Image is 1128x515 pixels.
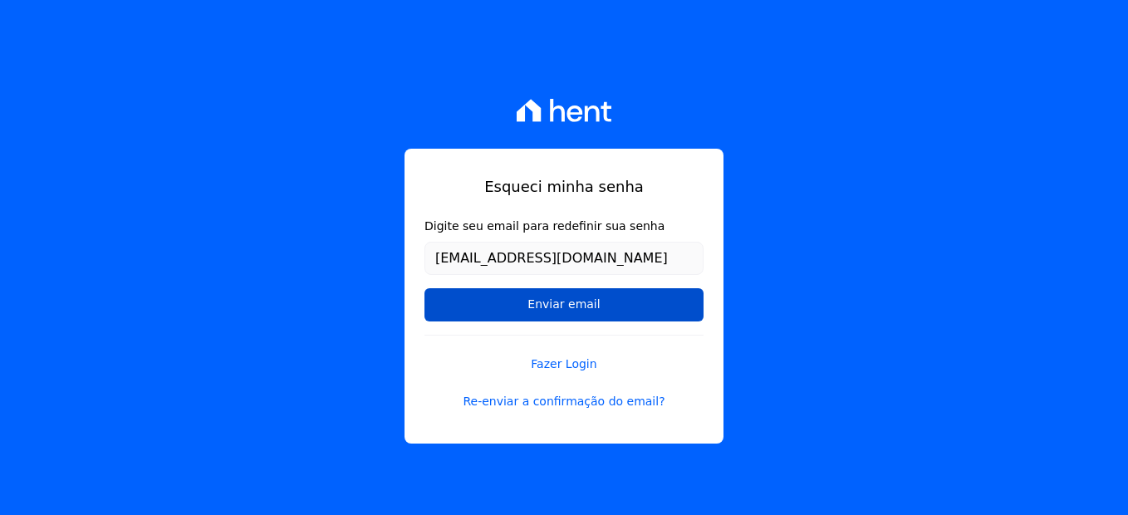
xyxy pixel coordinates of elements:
[424,242,704,275] input: Email
[424,393,704,410] a: Re-enviar a confirmação do email?
[424,288,704,321] input: Enviar email
[424,175,704,198] h1: Esqueci minha senha
[424,335,704,373] a: Fazer Login
[424,218,704,235] label: Digite seu email para redefinir sua senha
